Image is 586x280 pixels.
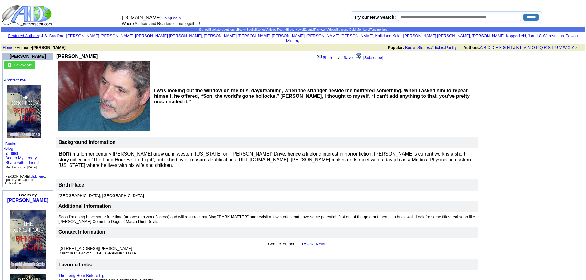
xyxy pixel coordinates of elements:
[503,45,506,50] a: G
[375,34,401,38] a: Kalikiano Kalei
[58,61,150,131] img: See larger image
[370,28,387,31] a: Testimonials
[58,151,471,168] span: in a former century [PERSON_NAME] grew up in western [US_STATE] on “[PERSON_NAME]” Drive, hence a...
[552,45,554,50] a: T
[58,203,111,209] font: Additional Information
[548,45,551,50] a: S
[405,45,416,50] a: Books
[58,215,475,224] font: Soon I'm going have some free time (unforeseen work fiascos) and will resurrect my Blog "DARK MAT...
[4,156,39,169] font: · · ·
[6,156,37,160] a: Add to My Library
[487,45,490,50] a: C
[495,45,498,50] a: E
[565,34,566,38] font: i
[58,182,84,187] font: Birth Place
[58,262,92,267] font: Favorite Links
[8,34,39,38] a: Featured Authors
[3,45,66,50] font: > Author >
[10,210,46,268] img: 78119.jpg
[8,34,40,38] font: :
[463,45,480,50] b: Authors:
[66,34,133,38] a: [PERSON_NAME] [PERSON_NAME]
[6,151,18,156] a: 2 Titles
[5,141,16,146] a: Books
[7,85,41,138] img: 78119.jpg
[532,45,535,50] a: O
[41,34,65,38] a: J.S. Bradford
[266,28,277,31] a: Articles
[287,28,295,31] a: Blogs
[8,63,11,67] img: gc.jpg
[314,28,326,31] a: Reviews
[528,45,531,50] a: N
[559,45,562,50] a: V
[224,28,234,31] a: Authors
[520,45,522,50] a: L
[10,54,46,59] a: [PERSON_NAME]
[523,45,527,50] a: M
[363,55,364,60] font: [
[364,55,382,60] a: Subscribe
[154,88,470,104] b: I was looking out the window on the bus, daydreaming, when the stranger beside me muttered someth...
[445,45,457,50] a: Poetry
[203,34,204,38] font: i
[32,45,66,50] b: [PERSON_NAME]
[540,45,543,50] a: Q
[2,5,53,26] img: logo_ad.gif
[431,45,444,50] a: Articles
[256,28,265,31] a: Stories
[58,193,144,198] font: [GEOGRAPHIC_DATA], [GEOGRAPHIC_DATA]
[171,16,181,20] a: Login
[484,45,486,50] a: B
[122,21,200,26] font: Where Authors and Readers come together!
[349,28,369,31] a: Gold Members
[296,242,329,246] a: [PERSON_NAME]
[62,151,71,157] span: orn
[382,55,383,60] font: ]
[388,45,583,50] font: , , ,
[326,28,336,31] a: Videos
[575,45,578,50] a: Z
[58,140,116,145] b: Background Information
[58,273,108,278] a: The Long Hour Before Light
[528,34,564,38] a: J and C Wordsmiths
[199,28,223,31] a: Signed Bookstore
[572,45,574,50] a: Y
[5,146,13,151] a: Blog
[268,242,329,246] font: Contact Author:
[316,55,333,60] a: Share
[199,28,387,31] span: | | | | | | | | | | | | | |
[544,45,547,50] a: R
[513,45,515,50] a: J
[135,34,202,38] a: [PERSON_NAME] [PERSON_NAME]
[317,54,322,59] img: share_page.gif
[60,246,137,255] font: [STREET_ADDRESS][PERSON_NAME] Mantua OH 44255 [GEOGRAPHIC_DATA]
[58,229,105,235] font: Contact Information
[204,34,305,38] a: [PERSON_NAME] [PERSON_NAME] [PERSON_NAME]
[4,78,52,170] font: · · ·
[472,34,526,38] a: [PERSON_NAME] Kopperfield
[336,54,343,59] img: library.gif
[403,34,470,38] a: [PERSON_NAME] [PERSON_NAME]
[295,28,303,31] a: News
[122,15,161,20] font: [DOMAIN_NAME]
[480,45,483,50] a: A
[336,55,353,60] a: Save
[19,193,37,197] b: Books by
[58,151,62,157] span: B
[337,28,348,31] a: Success
[6,166,37,169] font: Member Since: [DATE]
[354,15,396,20] label: Try our New Search:
[6,160,39,165] a: Share with a friend
[356,53,361,59] img: alert.gif
[304,28,313,31] a: Events
[286,34,578,43] a: Pawan Mishra
[162,16,170,20] a: Join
